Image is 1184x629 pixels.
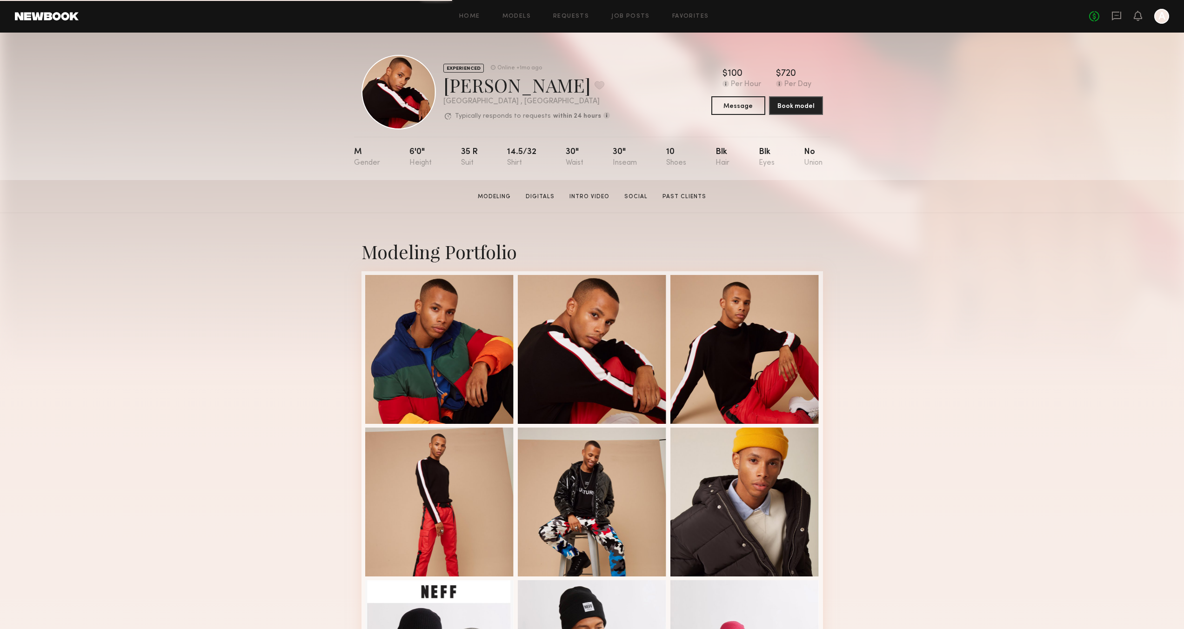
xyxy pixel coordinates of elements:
div: Modeling Portfolio [361,239,823,264]
div: 14.5/32 [507,148,536,167]
div: 35 r [461,148,478,167]
a: Favorites [672,13,709,20]
a: Requests [553,13,589,20]
div: 6'0" [409,148,432,167]
div: 30" [566,148,583,167]
div: [PERSON_NAME] [443,73,610,97]
div: [GEOGRAPHIC_DATA] , [GEOGRAPHIC_DATA] [443,98,610,106]
div: 720 [781,69,796,79]
div: Online +1mo ago [497,65,542,71]
div: 100 [728,69,743,79]
button: Book model [769,96,823,115]
a: Digitals [522,193,558,201]
div: Per Hour [731,80,761,89]
a: Past Clients [659,193,710,201]
div: 30" [613,148,637,167]
a: Job Posts [611,13,650,20]
a: A [1154,9,1169,24]
div: Blk [716,148,729,167]
div: Per Day [784,80,811,89]
b: within 24 hours [553,113,601,120]
div: No [804,148,823,167]
a: Social [621,193,651,201]
div: $ [722,69,728,79]
div: Blk [759,148,775,167]
a: Modeling [474,193,515,201]
div: M [354,148,380,167]
p: Typically responds to requests [455,113,551,120]
div: 10 [666,148,686,167]
a: Intro Video [566,193,613,201]
a: Home [459,13,480,20]
a: Models [502,13,531,20]
button: Message [711,96,765,115]
div: EXPERIENCED [443,64,484,73]
div: $ [776,69,781,79]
